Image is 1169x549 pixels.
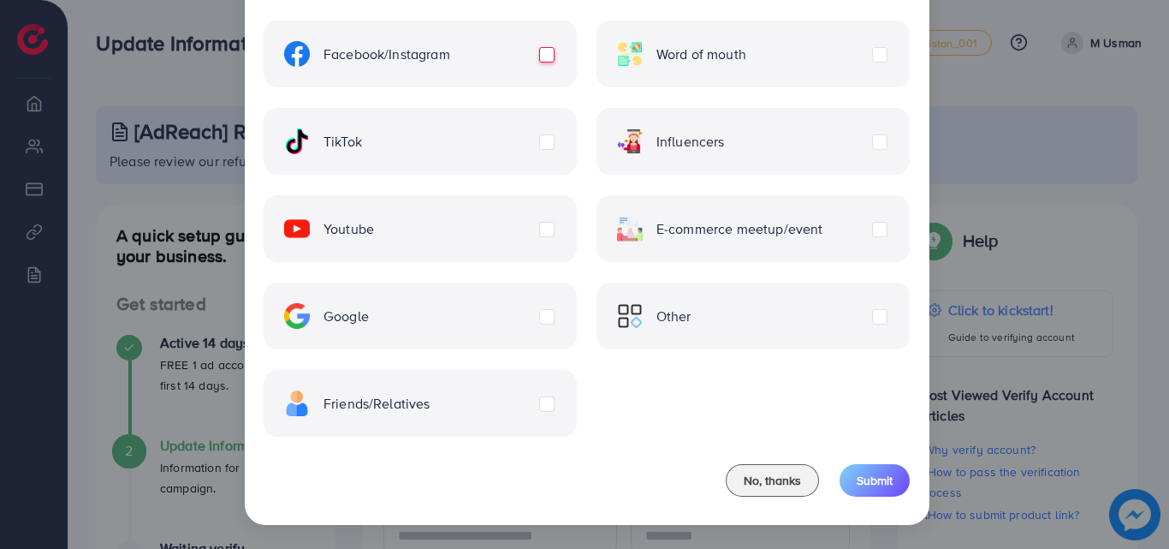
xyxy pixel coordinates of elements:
[323,132,362,152] span: TikTok
[323,394,430,414] span: Friends/Relatives
[857,472,893,489] span: Submit
[617,128,643,154] img: ic-influencers.a620ad43.svg
[656,45,746,64] span: Word of mouth
[284,391,310,416] img: ic-freind.8e9a9d08.svg
[617,303,643,329] img: ic-other.99c3e012.svg
[284,216,310,242] img: ic-youtube.715a0ca2.svg
[284,303,310,329] img: ic-google.5bdd9b68.svg
[617,216,643,242] img: ic-ecommerce.d1fa3848.svg
[617,41,643,67] img: ic-word-of-mouth.a439123d.svg
[284,128,310,154] img: ic-tiktok.4b20a09a.svg
[656,219,823,239] span: E-commerce meetup/event
[323,219,374,239] span: Youtube
[744,472,801,489] span: No, thanks
[284,41,310,67] img: ic-facebook.134605ef.svg
[840,464,910,497] button: Submit
[656,307,691,326] span: Other
[323,45,450,64] span: Facebook/Instagram
[323,307,369,326] span: Google
[726,464,819,497] button: No, thanks
[656,132,725,152] span: Influencers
